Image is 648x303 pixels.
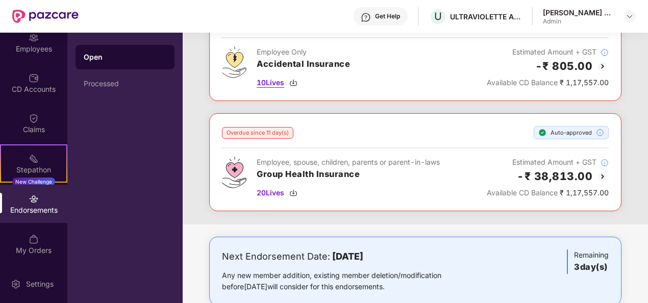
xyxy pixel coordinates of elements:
[12,178,55,186] div: New Challenge
[596,60,609,72] img: svg+xml;base64,PHN2ZyBpZD0iQmFjay0yMHgyMCIgeG1sbnM9Imh0dHA6Ly93d3cudzMub3JnLzIwMDAvc3ZnIiB3aWR0aD...
[487,157,609,168] div: Estimated Amount + GST
[543,17,614,26] div: Admin
[487,188,558,197] span: Available CD Balance
[289,189,297,197] img: svg+xml;base64,PHN2ZyBpZD0iRG93bmxvYWQtMzJ4MzIiIHhtbG5zPSJodHRwOi8vd3d3LnczLm9yZy8yMDAwL3N2ZyIgd2...
[222,46,246,78] img: svg+xml;base64,PHN2ZyB4bWxucz0iaHR0cDovL3d3dy53My5vcmcvMjAwMC9zdmciIHdpZHRoPSI0OS4zMjEiIGhlaWdodD...
[29,154,39,164] img: svg+xml;base64,PHN2ZyB4bWxucz0iaHR0cDovL3d3dy53My5vcmcvMjAwMC9zdmciIHdpZHRoPSIyMSIgaGVpZ2h0PSIyMC...
[332,251,363,262] b: [DATE]
[257,77,284,88] span: 10 Lives
[450,12,521,21] div: ULTRAVIOLETTE AUTOMOTIVE PRIVATE LIMITED
[487,187,609,198] div: ₹ 1,17,557.00
[29,33,39,43] img: svg+xml;base64,PHN2ZyBpZD0iRW1wbG95ZWVzIiB4bWxucz0iaHR0cDovL3d3dy53My5vcmcvMjAwMC9zdmciIHdpZHRoPS...
[1,165,66,175] div: Stepathon
[257,157,440,168] div: Employee, spouse, children, parents or parent-in-laws
[84,80,166,88] div: Processed
[257,46,350,58] div: Employee Only
[222,127,293,139] div: Overdue since 11 day(s)
[487,77,609,88] div: ₹ 1,17,557.00
[543,8,614,17] div: [PERSON_NAME] E A
[257,168,440,181] h3: Group Health Insurance
[596,129,604,137] img: svg+xml;base64,PHN2ZyBpZD0iSW5mb18tXzMyeDMyIiBkYXRhLW5hbWU9IkluZm8gLSAzMngzMiIgeG1sbnM9Imh0dHA6Ly...
[84,52,166,62] div: Open
[601,159,609,167] img: svg+xml;base64,PHN2ZyBpZD0iSW5mb18tXzMyeDMyIiBkYXRhLW5hbWU9IkluZm8gLSAzMngzMiIgeG1sbnM9Imh0dHA6Ly...
[29,234,39,244] img: svg+xml;base64,PHN2ZyBpZD0iTXlfT3JkZXJzIiBkYXRhLW5hbWU9Ik15IE9yZGVycyIgeG1sbnM9Imh0dHA6Ly93d3cudz...
[487,78,558,87] span: Available CD Balance
[29,194,39,204] img: svg+xml;base64,PHN2ZyBpZD0iRW5kb3JzZW1lbnRzIiB4bWxucz0iaHR0cDovL3d3dy53My5vcmcvMjAwMC9zdmciIHdpZH...
[11,279,21,289] img: svg+xml;base64,PHN2ZyBpZD0iU2V0dGluZy0yMHgyMCIgeG1sbnM9Imh0dHA6Ly93d3cudzMub3JnLzIwMDAvc3ZnIiB3aW...
[538,129,546,137] img: svg+xml;base64,PHN2ZyBpZD0iU3RlcC1Eb25lLTE2eDE2IiB4bWxucz0iaHR0cDovL3d3dy53My5vcmcvMjAwMC9zdmciIH...
[29,73,39,83] img: svg+xml;base64,PHN2ZyBpZD0iQ0RfQWNjb3VudHMiIGRhdGEtbmFtZT0iQ0QgQWNjb3VudHMiIHhtbG5zPSJodHRwOi8vd3...
[375,12,400,20] div: Get Help
[534,126,609,139] div: Auto-approved
[361,12,371,22] img: svg+xml;base64,PHN2ZyBpZD0iSGVscC0zMngzMiIgeG1sbnM9Imh0dHA6Ly93d3cudzMub3JnLzIwMDAvc3ZnIiB3aWR0aD...
[289,79,297,87] img: svg+xml;base64,PHN2ZyBpZD0iRG93bmxvYWQtMzJ4MzIiIHhtbG5zPSJodHRwOi8vd3d3LnczLm9yZy8yMDAwL3N2ZyIgd2...
[12,10,79,23] img: New Pazcare Logo
[517,168,592,185] h2: -₹ 38,813.00
[574,261,609,274] h3: 3 day(s)
[601,48,609,57] img: svg+xml;base64,PHN2ZyBpZD0iSW5mb18tXzMyeDMyIiBkYXRhLW5hbWU9IkluZm8gLSAzMngzMiIgeG1sbnM9Imh0dHA6Ly...
[257,58,350,71] h3: Accidental Insurance
[222,270,473,292] div: Any new member addition, existing member deletion/modification before [DATE] will consider for th...
[23,279,57,289] div: Settings
[487,46,609,58] div: Estimated Amount + GST
[434,10,442,22] span: U
[535,58,593,74] h2: -₹ 805.00
[222,249,473,264] div: Next Endorsement Date:
[596,170,609,183] img: svg+xml;base64,PHN2ZyBpZD0iQmFjay0yMHgyMCIgeG1sbnM9Imh0dHA6Ly93d3cudzMub3JnLzIwMDAvc3ZnIiB3aWR0aD...
[222,157,246,188] img: svg+xml;base64,PHN2ZyB4bWxucz0iaHR0cDovL3d3dy53My5vcmcvMjAwMC9zdmciIHdpZHRoPSI0Ny43MTQiIGhlaWdodD...
[29,113,39,123] img: svg+xml;base64,PHN2ZyBpZD0iQ2xhaW0iIHhtbG5zPSJodHRwOi8vd3d3LnczLm9yZy8yMDAwL3N2ZyIgd2lkdGg9IjIwIi...
[257,187,284,198] span: 20 Lives
[567,249,609,274] div: Remaining
[626,12,634,20] img: svg+xml;base64,PHN2ZyBpZD0iRHJvcGRvd24tMzJ4MzIiIHhtbG5zPSJodHRwOi8vd3d3LnczLm9yZy8yMDAwL3N2ZyIgd2...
